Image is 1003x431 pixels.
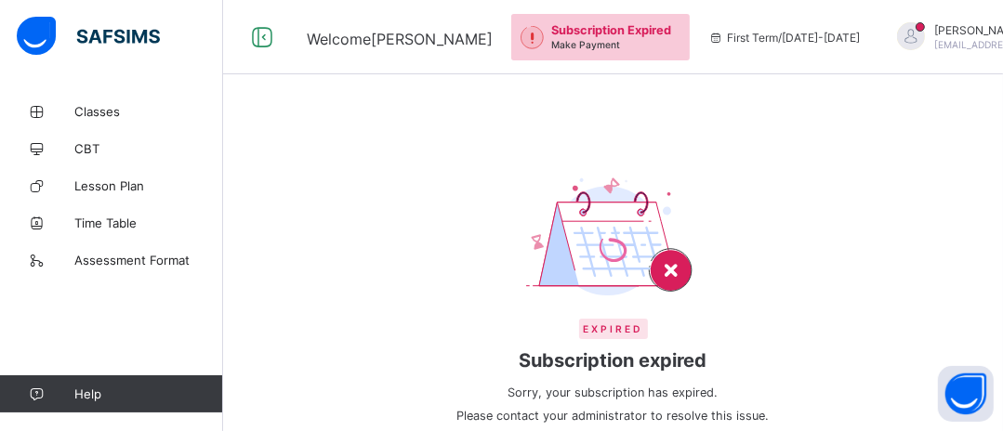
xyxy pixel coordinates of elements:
[74,215,223,230] span: Time Table
[74,104,223,119] span: Classes
[551,39,620,50] span: Make Payment
[457,385,770,423] span: Sorry, your subscription has expired. Please contact your administrator to resolve this issue.
[74,178,223,193] span: Lesson Plan
[551,23,671,37] span: Subscription Expired
[457,349,770,372] span: Subscription expired
[579,319,648,339] span: Expired
[17,17,160,56] img: safsims
[74,141,223,156] span: CBT
[74,386,222,401] span: Help
[307,30,493,48] span: Welcome [PERSON_NAME]
[938,366,994,422] button: Open asap
[526,176,701,300] img: expired-calendar.b2ede95de4b0fc63d738ed6e38433d8b.svg
[74,253,223,268] span: Assessment Format
[521,26,544,49] img: outstanding-1.146d663e52f09953f639664a84e30106.svg
[708,31,860,45] span: session/term information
